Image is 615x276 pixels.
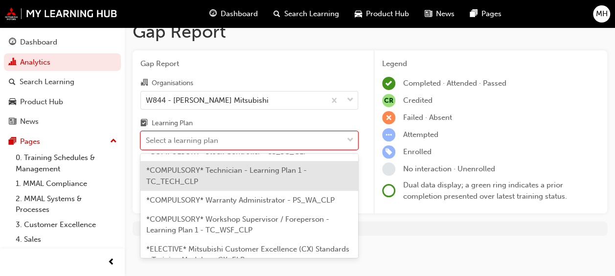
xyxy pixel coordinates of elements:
span: No interaction · Unenrolled [403,164,495,173]
span: Credited [403,96,433,105]
span: *COMPULSORY* Stock Controller - SS_SC_CLP [146,147,308,156]
a: pages-iconPages [462,4,509,24]
a: Analytics [4,53,121,71]
button: DashboardAnalyticsSearch LearningProduct HubNews [4,31,121,133]
div: Legend [382,58,599,69]
span: car-icon [355,8,362,20]
a: 1. MMAL Compliance [12,176,121,191]
span: search-icon [273,8,280,20]
span: Dual data display; a green ring indicates a prior completion presented over latest training status. [403,181,567,201]
a: guage-iconDashboard [202,4,266,24]
span: Attempted [403,130,438,139]
span: up-icon [110,135,117,148]
div: News [20,116,39,127]
span: *COMPULSORY* Workshop Supervisor / Foreperson - Learning Plan 1 - TC_WSF_CLP [146,215,329,235]
span: search-icon [9,78,16,87]
span: learningplan-icon [140,119,148,128]
span: prev-icon [108,256,115,269]
button: MH [593,5,610,23]
span: down-icon [347,94,354,107]
span: Search Learning [284,8,339,20]
span: guage-icon [9,38,16,47]
span: learningRecordVerb_NONE-icon [382,162,395,176]
a: Search Learning [4,73,121,91]
div: Search Learning [20,76,74,88]
span: Pages [481,8,501,20]
span: guage-icon [209,8,217,20]
span: Dashboard [221,8,258,20]
button: Pages [4,133,121,151]
span: learningRecordVerb_ATTEMPT-icon [382,128,395,141]
span: news-icon [9,117,16,126]
span: null-icon [382,94,395,107]
div: Pages [20,136,40,147]
span: learningRecordVerb_FAIL-icon [382,111,395,124]
div: Learning Plan [152,118,193,128]
span: learningRecordVerb_ENROLL-icon [382,145,395,159]
span: *COMPULSORY* Technician - Learning Plan 1 - TC_TECH_CLP [146,166,307,186]
span: down-icon [347,134,354,147]
div: Product Hub [20,96,63,108]
h1: Gap Report [133,21,607,43]
span: pages-icon [9,138,16,146]
span: MH [596,8,608,20]
div: W844 - [PERSON_NAME] Mitsubishi [146,94,269,106]
span: Product Hub [366,8,409,20]
span: *ELECTIVE* Mitsubishi Customer Excellence (CX) Standards - Training Modules - CX_ELP [146,245,349,265]
a: search-iconSearch Learning [266,4,347,24]
a: Product Hub [4,93,121,111]
a: 2. MMAL Systems & Processes [12,191,121,217]
span: organisation-icon [140,79,148,88]
span: chart-icon [9,58,16,67]
span: car-icon [9,98,16,107]
a: 3. Customer Excellence [12,217,121,232]
span: news-icon [425,8,432,20]
a: Dashboard [4,33,121,51]
div: Dashboard [20,37,57,48]
div: Organisations [152,78,193,88]
span: Gap Report [140,58,358,69]
span: *COMPULSORY* Warranty Administrator - PS_WA_CLP [146,196,335,205]
span: News [436,8,455,20]
a: 5. Fleet & Business Solutions [12,247,121,262]
a: 0. Training Schedules & Management [12,150,121,176]
span: Failed · Absent [403,113,452,122]
div: Select a learning plan [146,135,218,146]
span: pages-icon [470,8,478,20]
img: mmal [5,7,117,20]
a: news-iconNews [417,4,462,24]
span: Completed · Attended · Passed [403,79,506,88]
span: Enrolled [403,147,432,156]
a: car-iconProduct Hub [347,4,417,24]
a: News [4,113,121,131]
span: learningRecordVerb_COMPLETE-icon [382,77,395,90]
a: 4. Sales [12,232,121,247]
